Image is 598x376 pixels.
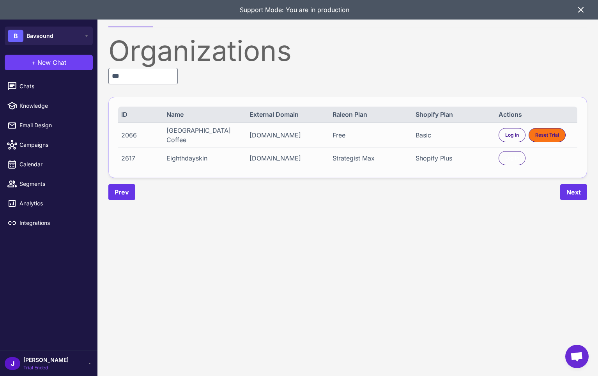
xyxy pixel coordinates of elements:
[416,110,491,119] div: Shopify Plan
[5,55,93,70] button: +New Chat
[108,37,587,65] div: Organizations
[27,32,53,40] span: Bavsound
[19,82,88,91] span: Chats
[416,153,491,163] div: Shopify Plus
[121,153,159,163] div: 2617
[121,130,159,140] div: 2066
[333,130,408,140] div: Free
[19,102,88,110] span: Knowledge
[121,110,159,119] div: ID
[23,356,69,364] span: [PERSON_NAME]
[333,110,408,119] div: Raleon Plan
[249,130,325,140] div: [DOMAIN_NAME]
[565,345,589,368] div: Open chat
[19,141,88,149] span: Campaigns
[505,132,519,139] span: Log In
[23,364,69,371] span: Trial Ended
[166,126,242,144] div: [GEOGRAPHIC_DATA] Coffee
[37,58,66,67] span: New Chat
[108,184,135,200] button: Prev
[19,160,88,169] span: Calendar
[249,153,325,163] div: [DOMAIN_NAME]
[416,130,491,140] div: Basic
[3,176,94,192] a: Segments
[8,30,23,42] div: B
[499,110,574,119] div: Actions
[19,180,88,188] span: Segments
[249,110,325,119] div: External Domain
[19,219,88,227] span: Integrations
[3,156,94,173] a: Calendar
[5,357,20,370] div: J
[3,98,94,114] a: Knowledge
[3,78,94,94] a: Chats
[5,27,93,45] button: BBavsound
[560,184,587,200] button: Next
[3,117,94,134] a: Email Design
[19,121,88,130] span: Email Design
[32,58,36,67] span: +
[505,155,519,162] span: Log In
[166,153,242,163] div: Eighthdayskin
[3,215,94,231] a: Integrations
[3,195,94,212] a: Analytics
[19,199,88,208] span: Analytics
[333,153,408,163] div: Strategist Max
[3,137,94,153] a: Campaigns
[166,110,242,119] div: Name
[535,132,559,139] span: Reset Trial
